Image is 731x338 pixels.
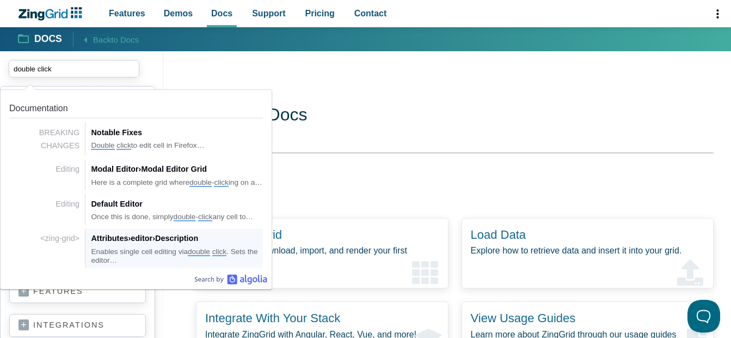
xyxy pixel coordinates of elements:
[205,311,340,325] a: Integrate With Your Stack
[305,6,335,21] span: Pricing
[56,200,79,208] span: Editing
[91,178,263,187] div: Here is a complete grid where - ing on a…
[174,213,196,221] span: double
[212,248,226,256] span: click
[354,6,387,21] span: Contact
[5,225,267,268] a: Link to the result
[39,128,79,150] span: BREAKING CHANGES
[91,162,263,176] div: Modal Editor Modal Editor Grid
[188,248,210,256] span: double
[164,6,193,21] span: Demos
[91,248,263,265] div: Enables single cell editing via . Sets the editor…
[152,234,155,243] span: ›
[91,141,263,150] div: to edit cell in Firefox…
[5,155,267,190] a: Link to the result
[5,190,267,224] a: Link to the result
[189,178,212,187] span: double
[19,33,62,46] a: Docs
[91,197,263,210] div: Default Editor
[34,34,62,44] strong: Docs
[56,165,79,173] span: Editing
[198,213,212,221] span: click
[111,35,139,44] span: to Docs
[9,60,139,77] input: search input
[109,6,145,21] span: Features
[116,141,131,150] span: click
[17,7,88,21] a: ZingChart Logo. Click to return to the homepage
[205,243,439,273] p: Learn how to download, import, and render your first ZingGrid.
[128,234,131,243] span: ›
[194,274,267,285] div: Search by
[183,178,701,196] h2: Get Started
[19,286,137,297] a: features
[9,104,68,113] span: Documentation
[139,165,142,173] span: ›
[91,141,114,150] span: Double
[91,213,263,221] div: Once this is done, simply - any cell to…
[214,178,228,187] span: click
[5,94,267,155] a: Link to the result
[471,311,576,325] a: View Usage Guides
[40,234,79,243] span: <zing-grid>
[93,33,139,46] span: Back
[211,6,232,21] span: Docs
[73,32,139,46] a: Backto Docs
[91,232,263,245] div: Attributes editor Description
[471,228,526,242] a: Load Data
[252,6,285,21] span: Support
[471,243,705,258] p: Explore how to retrieve data and insert it into your grid.
[196,104,714,128] h1: ZingGrid Docs
[194,274,267,285] a: Algolia
[19,320,137,331] a: integrations
[91,126,263,139] div: Notable Fixes
[687,300,720,333] iframe: Toggle Customer Support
